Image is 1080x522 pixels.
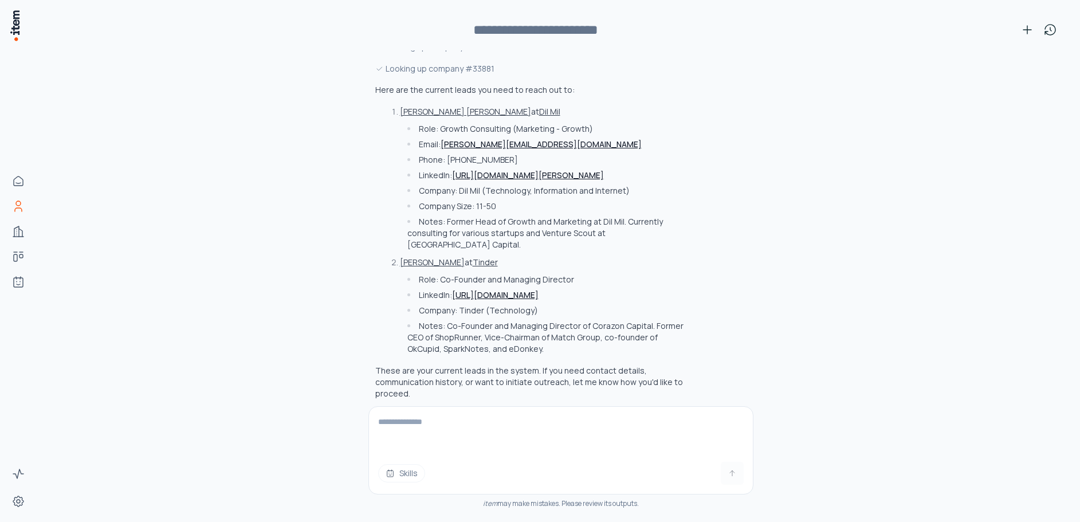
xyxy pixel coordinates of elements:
[400,106,560,117] p: at
[404,154,684,166] li: Phone: [PHONE_NUMBER]
[404,185,684,197] li: Company: Dil Mil (Technology, Information and Internet)
[441,139,642,150] a: [PERSON_NAME][EMAIL_ADDRESS][DOMAIN_NAME]
[404,305,684,316] li: Company: Tinder (Technology)
[399,468,418,479] span: Skills
[473,257,498,268] button: Tinder
[378,464,425,482] button: Skills
[452,170,604,180] a: [URL][DOMAIN_NAME][PERSON_NAME]
[404,216,684,250] li: Notes: Former Head of Growth and Marketing at Dil Mil. Currently consulting for various startups ...
[1039,18,1062,41] button: View history
[7,490,30,513] a: Settings
[7,270,30,293] a: Agents
[375,84,685,96] p: Here are the current leads you need to reach out to:
[404,139,684,150] li: Email:
[1016,18,1039,41] button: New conversation
[404,170,684,181] li: LinkedIn:
[7,195,30,218] a: People
[400,106,531,117] button: [PERSON_NAME] [PERSON_NAME]
[7,220,30,243] a: Companies
[375,62,685,75] div: Looking up company #33881
[404,274,684,285] li: Role: Co-Founder and Managing Director
[368,499,753,508] div: may make mistakes. Please review its outputs.
[404,320,684,355] li: Notes: Co-Founder and Managing Director of Corazon Capital. Former CEO of ShopRunner, Vice-Chairm...
[404,201,684,212] li: Company Size: 11-50
[400,257,465,268] button: [PERSON_NAME]
[7,462,30,485] a: Activity
[375,365,685,399] p: These are your current leads in the system. If you need contact details, communication history, o...
[404,289,684,301] li: LinkedIn:
[7,170,30,193] a: Home
[400,257,498,268] p: at
[9,9,21,42] img: Item Brain Logo
[452,289,539,300] a: [URL][DOMAIN_NAME]
[483,499,497,508] i: item
[404,123,684,135] li: Role: Growth Consulting (Marketing - Growth)
[7,245,30,268] a: Deals
[539,106,560,117] button: Dil Mil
